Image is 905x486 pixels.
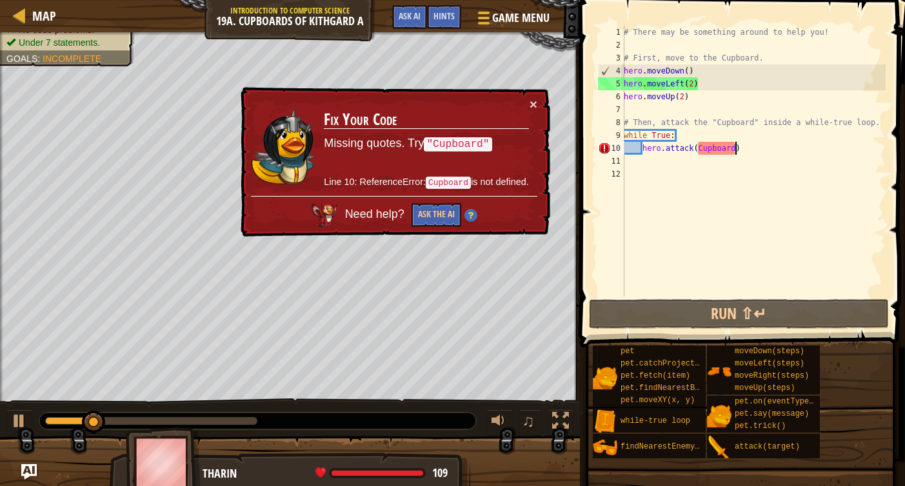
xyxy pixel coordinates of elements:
span: pet [621,347,635,356]
div: 8 [598,116,624,129]
span: Map [32,7,56,24]
span: pet.trick() [735,422,786,431]
span: Under 7 statements. [19,37,100,48]
div: 9 [598,129,624,142]
span: Goals [6,53,37,64]
a: Map [26,7,56,24]
button: Ask the AI [412,203,461,227]
img: portrait.png [707,435,731,460]
span: pet.say(message) [735,409,809,418]
span: ♫ [522,411,535,431]
img: portrait.png [707,359,731,384]
div: 4 [599,64,624,77]
div: 10 [598,142,624,155]
img: duck_usara.png [252,108,316,186]
div: 1 [598,26,624,39]
span: moveUp(steps) [735,384,795,393]
button: ⌘ + P: Play [6,409,32,436]
img: portrait.png [593,409,617,434]
button: ♫ [519,409,541,436]
span: findNearestEnemy() [621,442,704,451]
img: portrait.png [707,403,731,428]
span: Game Menu [492,10,550,26]
span: pet.on(eventType, handler) [735,397,855,406]
img: portrait.png [593,365,617,390]
div: 11 [598,155,624,168]
span: attack(target) [735,442,800,451]
button: Ask AI [392,5,427,29]
span: pet.catchProjectile(arrow) [621,359,741,368]
button: Toggle fullscreen [548,409,573,436]
h3: Fix Your Code [324,111,528,129]
code: "Cupboard" [424,137,492,151]
span: pet.findNearestByType(type) [621,384,746,393]
p: Missing quotes. Try [324,135,528,152]
span: while-true loop [621,416,690,425]
span: Need help? [345,208,408,221]
div: health: 109 / 109 [315,467,448,479]
button: Game Menu [468,5,557,35]
img: Hint [464,209,477,222]
span: pet.fetch(item) [621,371,690,380]
img: AI [312,204,337,227]
button: Run ⇧↵ [589,299,890,329]
span: moveDown(steps) [735,347,804,356]
div: Tharin [203,465,457,482]
p: Line 10: ReferenceError: is not defined. [324,175,528,190]
div: 7 [598,103,624,116]
button: × [530,97,537,111]
span: 109 [432,465,448,481]
div: 6 [598,90,624,103]
span: moveRight(steps) [735,371,809,380]
span: moveLeft(steps) [735,359,804,368]
div: 3 [598,52,624,64]
div: 12 [598,168,624,180]
span: Hints [433,10,455,22]
code: Cupboard [426,177,471,189]
span: Incomplete [43,53,101,64]
span: pet.moveXY(x, y) [621,396,695,405]
div: 5 [598,77,624,90]
button: Adjust volume [487,409,513,436]
img: portrait.png [593,435,617,460]
div: 2 [598,39,624,52]
span: : [37,53,43,64]
span: Ask AI [399,10,421,22]
button: Ask AI [21,464,37,480]
li: Under 7 statements. [6,36,124,49]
